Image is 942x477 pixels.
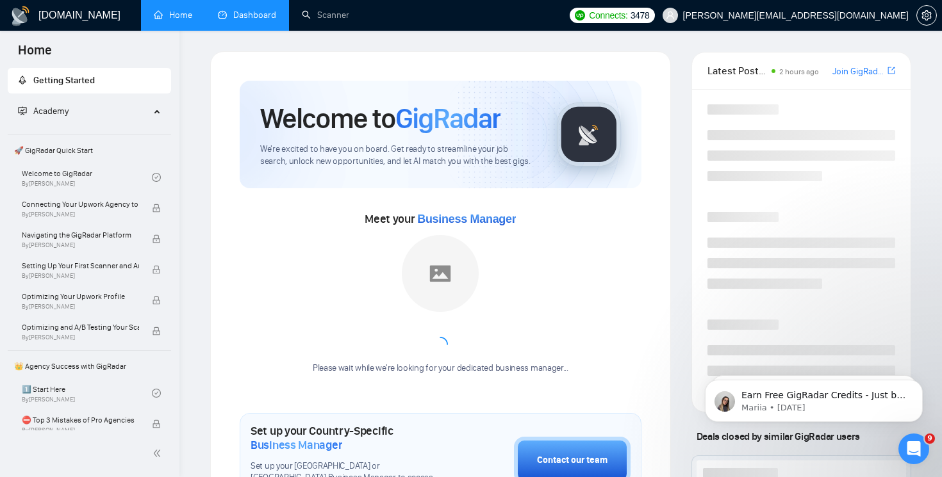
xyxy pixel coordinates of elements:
span: Business Manager [417,213,516,225]
span: lock [152,296,161,305]
span: By [PERSON_NAME] [22,426,139,434]
span: lock [152,234,161,243]
span: check-circle [152,173,161,182]
iframe: Intercom live chat [898,433,929,464]
a: 1️⃣ Start HereBy[PERSON_NAME] [22,379,152,407]
span: By [PERSON_NAME] [22,334,139,341]
span: GigRadar [395,101,500,136]
span: By [PERSON_NAME] [22,211,139,218]
span: 2 hours ago [779,67,819,76]
span: Setting Up Your First Scanner and Auto-Bidder [22,259,139,272]
span: lock [152,265,161,274]
span: lock [152,327,161,336]
span: Latest Posts from the GigRadar Community [707,63,768,79]
span: Home [8,41,62,68]
img: logo [10,6,31,26]
span: check-circle [152,389,161,398]
span: Optimizing Your Upwork Profile [22,290,139,303]
span: Connecting Your Upwork Agency to GigRadar [22,198,139,211]
span: export [888,65,895,76]
span: Optimizing and A/B Testing Your Scanner for Better Results [22,321,139,334]
span: Academy [33,106,69,117]
span: 👑 Agency Success with GigRadar [9,353,170,379]
span: By [PERSON_NAME] [22,272,139,280]
span: Getting Started [33,75,95,86]
div: Contact our team [537,453,607,467]
span: By [PERSON_NAME] [22,241,139,249]
span: Meet your [365,212,516,226]
img: placeholder.png [402,235,479,312]
span: ⛔ Top 3 Mistakes of Pro Agencies [22,414,139,426]
span: Connects: [589,8,627,22]
span: user [666,11,675,20]
span: loading [431,335,450,354]
span: 🚀 GigRadar Quick Start [9,138,170,163]
span: fund-projection-screen [18,106,27,115]
span: Academy [18,106,69,117]
button: setting [916,5,937,26]
a: export [888,65,895,77]
h1: Welcome to [260,101,500,136]
span: By [PERSON_NAME] [22,303,139,311]
span: We're excited to have you on board. Get ready to streamline your job search, unlock new opportuni... [260,143,536,168]
span: rocket [18,76,27,85]
a: dashboardDashboard [218,10,276,20]
li: Getting Started [8,68,171,93]
a: Join GigRadar Slack Community [832,65,885,79]
span: double-left [153,447,165,460]
div: Please wait while we're looking for your dedicated business manager... [305,362,576,375]
a: Welcome to GigRadarBy[PERSON_NAME] [22,163,152,191]
span: Navigating the GigRadar Platform [22,229,139,241]
span: Business Manager [251,438,342,452]
span: 3478 [631,8,650,22]
span: lock [152,204,161,213]
a: homeHome [154,10,192,20]
iframe: Intercom notifications message [686,353,942,442]
span: lock [152,419,161,428]
a: searchScanner [302,10,349,20]
img: gigradar-logo.png [557,102,621,166]
h1: Set up your Country-Specific [251,424,450,452]
img: upwork-logo.png [575,10,585,20]
span: 9 [925,433,935,444]
span: setting [917,10,936,20]
a: setting [916,10,937,20]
